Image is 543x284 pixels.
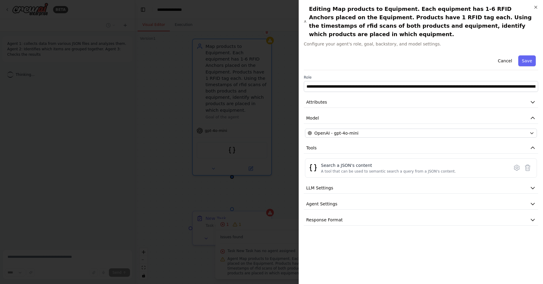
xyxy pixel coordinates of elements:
button: Response Format [304,214,538,226]
span: Tools [306,145,317,151]
span: LLM Settings [306,185,333,191]
span: Agent Settings [306,201,337,207]
span: Attributes [306,99,327,105]
img: JSONSearchTool [309,164,317,172]
button: Cancel [494,55,516,66]
button: Tools [304,142,538,154]
span: Model [306,115,319,121]
button: Save [518,55,536,66]
h2: Editing Map products to Equipment. Each equipment has 1-6 RFID Anchors placed on the Equipment. P... [304,5,538,39]
button: Configure tool [511,162,522,173]
button: Agent Settings [304,198,538,210]
div: A tool that can be used to semantic search a query from a JSON's content. [321,169,456,174]
button: OpenAI - gpt-4o-mini [305,129,537,138]
button: LLM Settings [304,183,538,194]
button: Delete tool [522,162,533,173]
button: Model [304,113,538,124]
button: Attributes [304,97,538,108]
span: Configure your agent's role, goal, backstory, and model settings. [304,41,538,47]
label: Role [304,75,538,80]
span: OpenAI - gpt-4o-mini [314,130,358,136]
div: Search a JSON's content [321,162,456,168]
span: Response Format [306,217,343,223]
